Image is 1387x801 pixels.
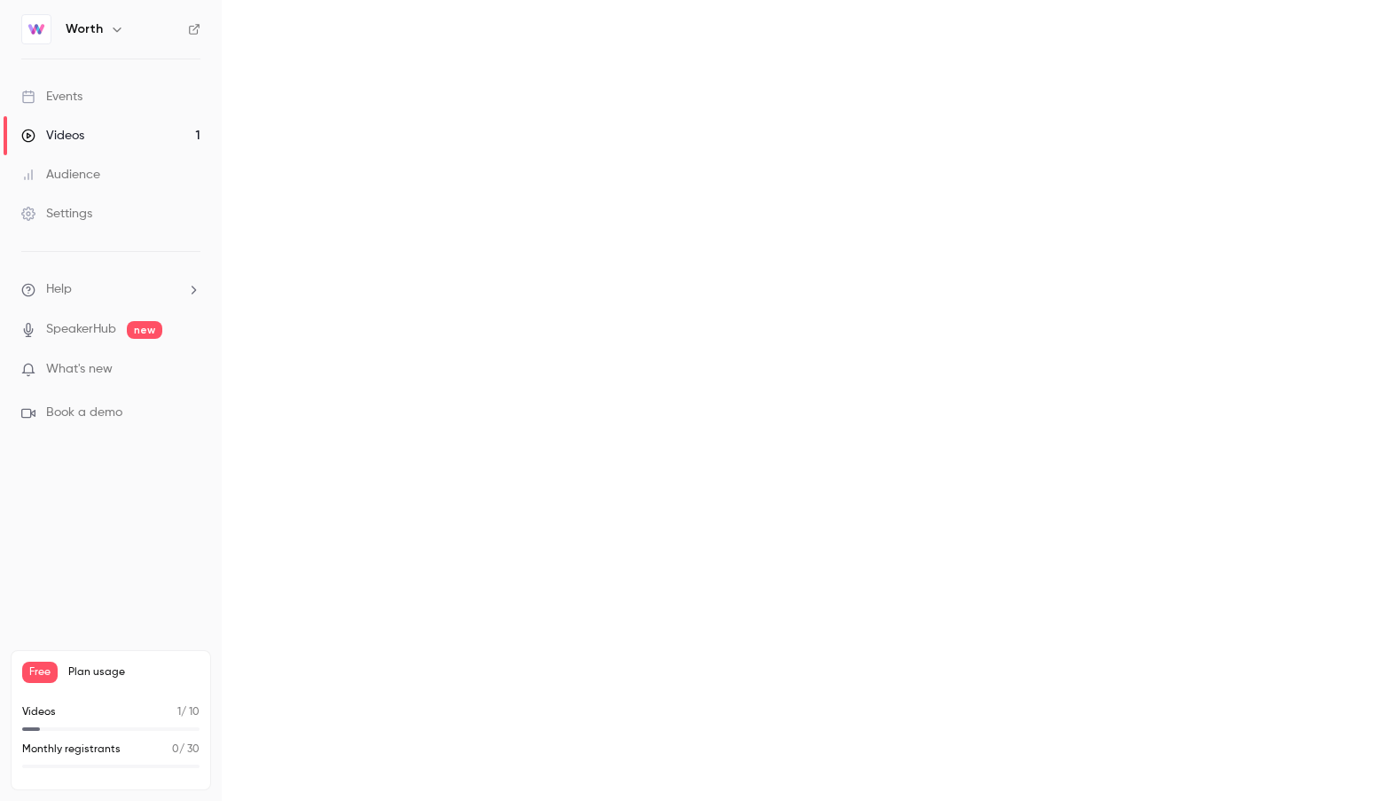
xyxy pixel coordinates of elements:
p: / 10 [177,704,200,720]
div: Audience [21,166,100,184]
span: Free [22,662,58,683]
li: help-dropdown-opener [21,280,200,299]
span: Plan usage [68,665,200,679]
div: Videos [21,127,84,145]
a: SpeakerHub [46,320,116,339]
img: Worth [22,15,51,43]
h6: Worth [66,20,103,38]
span: Help [46,280,72,299]
span: What's new [46,360,113,379]
span: Book a demo [46,404,122,422]
p: Monthly registrants [22,742,121,758]
p: Videos [22,704,56,720]
div: Events [21,88,82,106]
span: 0 [172,744,179,755]
span: 1 [177,707,181,718]
span: new [127,321,162,339]
div: Settings [21,205,92,223]
p: / 30 [172,742,200,758]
